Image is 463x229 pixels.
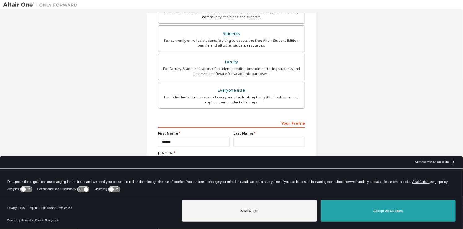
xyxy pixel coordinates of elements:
[158,151,305,156] label: Job Title
[233,131,305,136] label: Last Name
[162,66,301,76] div: For faculty & administrators of academic institutions administering students and accessing softwa...
[162,95,301,105] div: For individuals, businesses and everyone else looking to try Altair software and explore our prod...
[162,38,301,48] div: For currently enrolled students looking to access the free Altair Student Edition bundle and all ...
[162,29,301,38] div: Students
[3,2,81,8] img: Altair One
[158,118,305,128] div: Your Profile
[158,131,230,136] label: First Name
[162,58,301,67] div: Faculty
[162,86,301,95] div: Everyone else
[162,10,301,19] div: For existing customers looking to access software downloads, HPC resources, community, trainings ...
